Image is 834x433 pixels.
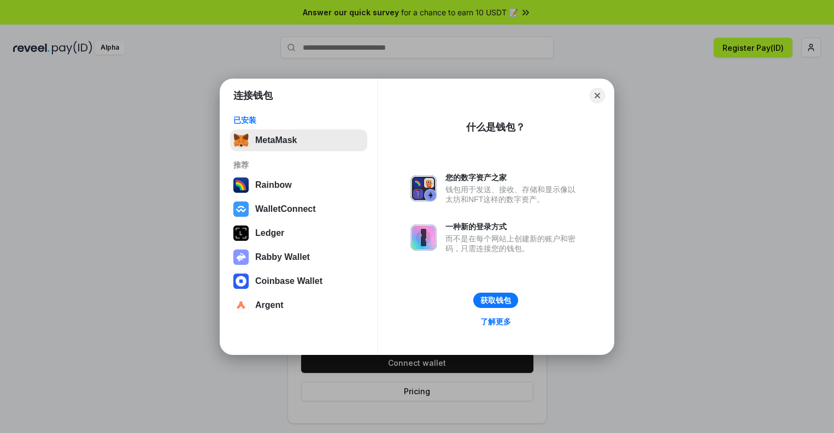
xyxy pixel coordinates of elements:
div: 获取钱包 [480,295,511,305]
button: Close [590,88,605,103]
button: Rabby Wallet [230,246,367,268]
img: svg+xml,%3Csvg%20width%3D%2228%22%20height%3D%2228%22%20viewBox%3D%220%200%2028%2028%22%20fill%3D... [233,201,249,217]
button: MetaMask [230,129,367,151]
div: 您的数字资产之家 [445,173,581,182]
div: WalletConnect [255,204,316,214]
div: 钱包用于发送、接收、存储和显示像以太坊和NFT这样的数字资产。 [445,185,581,204]
button: Rainbow [230,174,367,196]
div: 推荐 [233,160,364,170]
img: svg+xml,%3Csvg%20fill%3D%22none%22%20height%3D%2233%22%20viewBox%3D%220%200%2035%2033%22%20width%... [233,133,249,148]
div: MetaMask [255,135,297,145]
img: svg+xml,%3Csvg%20xmlns%3D%22http%3A%2F%2Fwww.w3.org%2F2000%2Fsvg%22%20fill%3D%22none%22%20viewBox... [410,224,437,251]
img: svg+xml,%3Csvg%20width%3D%2228%22%20height%3D%2228%22%20viewBox%3D%220%200%2028%2028%22%20fill%3D... [233,274,249,289]
img: svg+xml,%3Csvg%20xmlns%3D%22http%3A%2F%2Fwww.w3.org%2F2000%2Fsvg%22%20width%3D%2228%22%20height%3... [233,226,249,241]
div: Ledger [255,228,284,238]
div: Rabby Wallet [255,252,310,262]
div: Coinbase Wallet [255,276,322,286]
img: svg+xml,%3Csvg%20width%3D%22120%22%20height%3D%22120%22%20viewBox%3D%220%200%20120%20120%22%20fil... [233,177,249,193]
div: 什么是钱包？ [466,121,525,134]
div: 了解更多 [480,317,511,327]
img: svg+xml,%3Csvg%20xmlns%3D%22http%3A%2F%2Fwww.w3.org%2F2000%2Fsvg%22%20fill%3D%22none%22%20viewBox... [410,175,437,201]
div: Rainbow [255,180,292,190]
div: Argent [255,300,284,310]
img: svg+xml,%3Csvg%20xmlns%3D%22http%3A%2F%2Fwww.w3.org%2F2000%2Fsvg%22%20fill%3D%22none%22%20viewBox... [233,250,249,265]
button: Ledger [230,222,367,244]
button: Argent [230,294,367,316]
div: 而不是在每个网站上创建新的账户和密码，只需连接您的钱包。 [445,234,581,253]
h1: 连接钱包 [233,89,273,102]
button: 获取钱包 [473,293,518,308]
img: svg+xml,%3Csvg%20width%3D%2228%22%20height%3D%2228%22%20viewBox%3D%220%200%2028%2028%22%20fill%3D... [233,298,249,313]
button: WalletConnect [230,198,367,220]
div: 一种新的登录方式 [445,222,581,232]
a: 了解更多 [474,315,518,329]
div: 已安装 [233,115,364,125]
button: Coinbase Wallet [230,270,367,292]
